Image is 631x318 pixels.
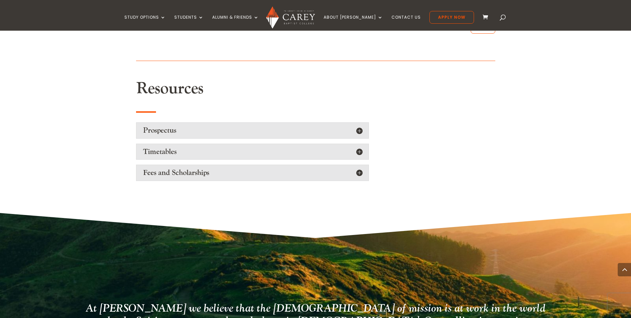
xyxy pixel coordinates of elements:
[212,15,259,31] a: Alumni & Friends
[136,79,369,102] h2: Resources
[324,15,383,31] a: About [PERSON_NAME]
[392,15,421,31] a: Contact Us
[143,126,362,135] h5: Prospectus
[124,15,166,31] a: Study Options
[174,15,204,31] a: Students
[429,11,474,24] a: Apply Now
[266,6,315,29] img: Carey Baptist College
[143,147,362,156] h5: Timetables
[143,168,362,177] h5: Fees and Scholarships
